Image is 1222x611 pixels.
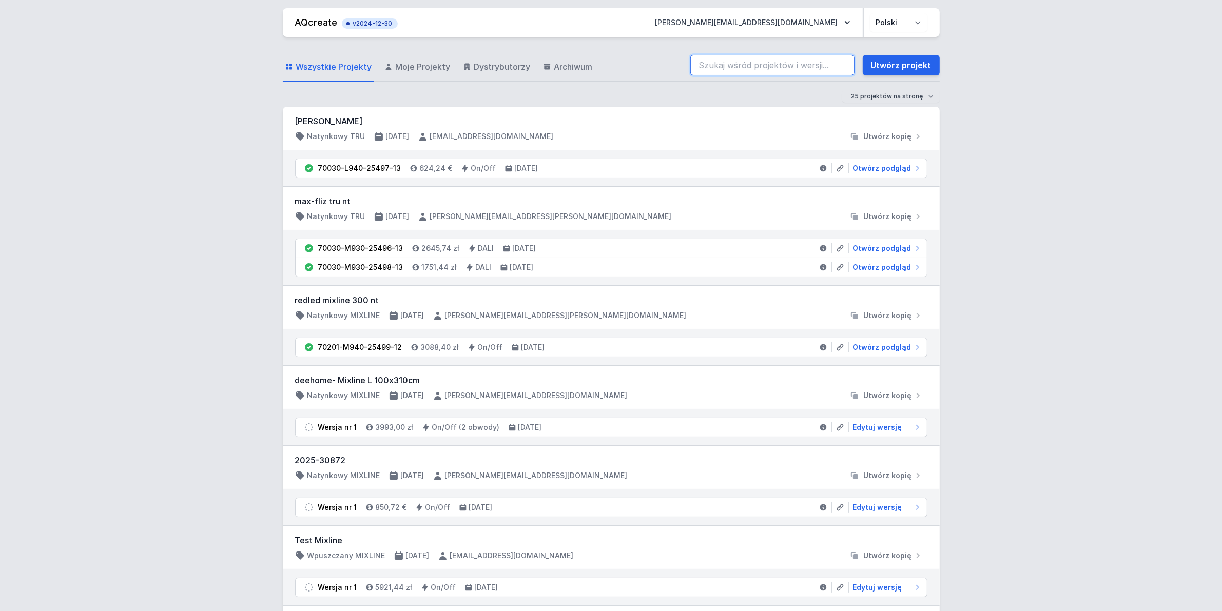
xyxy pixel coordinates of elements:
h4: Wpuszczany MIXLINE [307,550,385,561]
h4: 3088,40 zł [421,342,459,352]
div: Wersja nr 1 [318,582,357,593]
h3: Test Mixline [295,534,927,546]
img: draft.svg [304,582,314,593]
h4: [DATE] [510,262,534,272]
a: Edytuj wersję [849,502,923,513]
h3: [PERSON_NAME] [295,115,927,127]
h4: 2645,74 zł [422,243,460,253]
h3: 2025-30872 [295,454,927,466]
h3: deehome- Mixline L 100x310cm [295,374,927,386]
div: 70201-M940-25499-12 [318,342,402,352]
h4: [DATE] [386,211,410,222]
span: Utwórz kopię [864,211,912,222]
h4: 1751,44 zł [422,262,457,272]
h4: 624,24 € [420,163,453,173]
select: Wybierz język [870,13,927,32]
h4: [PERSON_NAME][EMAIL_ADDRESS][DOMAIN_NAME] [445,470,628,481]
a: Dystrybutorzy [461,52,533,82]
h4: [DATE] [469,502,493,513]
h4: 3993,00 zł [376,422,414,432]
h4: [DATE] [513,243,536,253]
h4: [EMAIL_ADDRESS][DOMAIN_NAME] [450,550,574,561]
a: Otwórz podgląd [849,243,923,253]
button: [PERSON_NAME][EMAIL_ADDRESS][DOMAIN_NAME] [647,13,859,32]
div: Wersja nr 1 [318,422,357,432]
span: Utwórz kopię [864,390,912,401]
button: Utwórz kopię [845,211,927,222]
h4: Natynkowy MIXLINE [307,310,380,321]
a: Otwórz podgląd [849,163,923,173]
span: Utwórz kopię [864,470,912,481]
div: 70030-L940-25497-13 [318,163,401,173]
h4: On/Off [431,582,456,593]
h4: [DATE] [386,131,410,142]
span: Otwórz podgląd [853,262,911,272]
h4: [DATE] [475,582,498,593]
button: Utwórz kopię [845,470,927,481]
span: v2024-12-30 [347,19,393,28]
span: Edytuj wersję [853,582,902,593]
a: Otwórz podgląd [849,342,923,352]
h4: [DATE] [401,470,424,481]
h4: 850,72 € [376,502,407,513]
h4: [PERSON_NAME][EMAIL_ADDRESS][PERSON_NAME][DOMAIN_NAME] [430,211,672,222]
span: Wszystkie Projekty [296,61,372,73]
h4: [PERSON_NAME][EMAIL_ADDRESS][PERSON_NAME][DOMAIN_NAME] [445,310,687,321]
button: Utwórz kopię [845,131,927,142]
h4: [DATE] [401,390,424,401]
h4: On/Off [425,502,451,513]
h4: [EMAIL_ADDRESS][DOMAIN_NAME] [430,131,554,142]
h4: On/Off [478,342,503,352]
h4: Natynkowy MIXLINE [307,470,380,481]
h4: [DATE] [515,163,538,173]
button: Utwórz kopię [845,390,927,401]
div: 70030-M930-25498-13 [318,262,403,272]
a: Moje Projekty [382,52,453,82]
h4: [DATE] [521,342,545,352]
span: Utwórz kopię [864,550,912,561]
a: Archiwum [541,52,595,82]
h4: [PERSON_NAME][EMAIL_ADDRESS][DOMAIN_NAME] [445,390,628,401]
a: Otwórz podgląd [849,262,923,272]
span: Edytuj wersję [853,422,902,432]
a: Utwórz projekt [863,55,940,75]
h3: redled mixline 300 nt [295,294,927,306]
span: Dystrybutorzy [474,61,531,73]
button: v2024-12-30 [342,16,398,29]
a: Wszystkie Projekty [283,52,374,82]
span: Otwórz podgląd [853,243,911,253]
span: Utwórz kopię [864,131,912,142]
span: Otwórz podgląd [853,163,911,173]
h4: [DATE] [406,550,430,561]
h4: On/Off [471,163,496,173]
input: Szukaj wśród projektów i wersji... [690,55,855,75]
h4: Natynkowy TRU [307,211,365,222]
button: Utwórz kopię [845,550,927,561]
img: draft.svg [304,422,314,432]
button: Utwórz kopię [845,310,927,321]
span: Archiwum [554,61,593,73]
h4: 5921,44 zł [376,582,413,593]
img: draft.svg [304,502,314,513]
h4: DALI [478,243,494,253]
span: Edytuj wersję [853,502,902,513]
h4: Natynkowy TRU [307,131,365,142]
h4: On/Off (2 obwody) [432,422,500,432]
h4: [DATE] [518,422,542,432]
div: Wersja nr 1 [318,502,357,513]
span: Otwórz podgląd [853,342,911,352]
h4: [DATE] [401,310,424,321]
span: Utwórz kopię [864,310,912,321]
a: Edytuj wersję [849,582,923,593]
span: Moje Projekty [396,61,451,73]
div: 70030-M930-25496-13 [318,243,403,253]
h4: Natynkowy MIXLINE [307,390,380,401]
h4: DALI [476,262,492,272]
a: AQcreate [295,17,338,28]
h3: max-fliz tru nt [295,195,927,207]
a: Edytuj wersję [849,422,923,432]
